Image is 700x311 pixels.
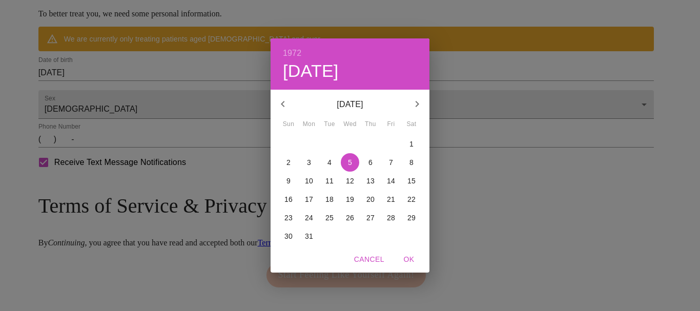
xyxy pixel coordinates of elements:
[279,172,298,190] button: 9
[300,227,318,245] button: 31
[397,253,421,266] span: OK
[354,253,384,266] span: Cancel
[341,190,359,209] button: 19
[366,176,375,186] p: 13
[402,190,421,209] button: 22
[305,194,313,204] p: 17
[361,209,380,227] button: 27
[346,194,354,204] p: 19
[284,213,293,223] p: 23
[382,153,400,172] button: 7
[305,176,313,186] p: 10
[402,153,421,172] button: 8
[402,172,421,190] button: 15
[346,176,354,186] p: 12
[279,190,298,209] button: 16
[279,153,298,172] button: 2
[382,172,400,190] button: 14
[402,209,421,227] button: 29
[368,157,373,168] p: 6
[284,194,293,204] p: 16
[387,194,395,204] p: 21
[387,213,395,223] p: 28
[283,46,301,60] button: 1972
[361,172,380,190] button: 13
[382,119,400,130] span: Fri
[279,209,298,227] button: 23
[409,157,414,168] p: 8
[320,119,339,130] span: Tue
[320,190,339,209] button: 18
[350,250,388,269] button: Cancel
[325,176,334,186] p: 11
[389,157,393,168] p: 7
[387,176,395,186] p: 14
[320,209,339,227] button: 25
[341,209,359,227] button: 26
[361,119,380,130] span: Thu
[286,157,291,168] p: 2
[407,194,416,204] p: 22
[320,153,339,172] button: 4
[300,190,318,209] button: 17
[279,119,298,130] span: Sun
[341,153,359,172] button: 5
[307,157,311,168] p: 3
[300,119,318,130] span: Mon
[295,98,405,111] p: [DATE]
[382,190,400,209] button: 21
[279,227,298,245] button: 30
[366,213,375,223] p: 27
[382,209,400,227] button: 28
[409,139,414,149] p: 1
[284,231,293,241] p: 30
[305,231,313,241] p: 31
[407,176,416,186] p: 15
[300,172,318,190] button: 10
[300,153,318,172] button: 3
[300,209,318,227] button: 24
[393,250,425,269] button: OK
[361,190,380,209] button: 20
[361,153,380,172] button: 6
[286,176,291,186] p: 9
[348,157,352,168] p: 5
[402,135,421,153] button: 1
[305,213,313,223] p: 24
[325,213,334,223] p: 25
[320,172,339,190] button: 11
[327,157,332,168] p: 4
[402,119,421,130] span: Sat
[366,194,375,204] p: 20
[325,194,334,204] p: 18
[346,213,354,223] p: 26
[341,119,359,130] span: Wed
[407,213,416,223] p: 29
[341,172,359,190] button: 12
[283,60,339,82] button: [DATE]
